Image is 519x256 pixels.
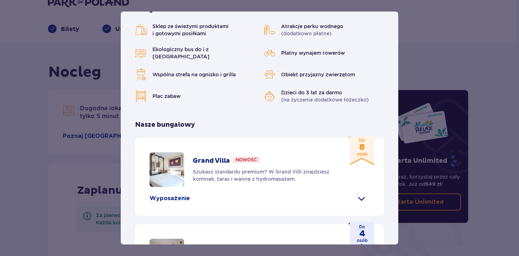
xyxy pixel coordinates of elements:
[264,24,275,36] img: slide icon
[264,69,275,80] img: animal icon
[357,230,368,237] strong: 4
[135,103,195,129] p: Nasze bungalowy
[135,47,147,59] img: bus icon
[236,157,257,163] p: Nowość
[357,137,368,157] p: Do osób
[281,89,369,103] p: (na życzenie dodatkowe łóżeczko)
[281,89,369,96] span: Dzieci do 3 lat za darmo
[152,93,181,100] span: Plac zabaw
[150,194,190,202] p: Wyposażenie
[281,71,355,78] span: Obiekt przyjazny zwierzętom
[357,224,368,244] p: Do osób
[193,243,261,252] p: Bungalow Rodzinny
[152,71,236,78] span: Wspólna strefa na ognisko i grilla
[357,144,368,151] strong: 8
[135,69,147,80] img: grill icon
[152,23,255,37] span: Sklep ze świeżymi produktami i gotowymi posiłkami
[135,24,147,36] img: shops icon
[281,23,343,37] p: (dodatkowo płatne)
[264,90,275,102] img: slide icon
[264,47,275,59] img: bicycle icon
[281,23,343,30] span: Atrakcje parku wodnego
[135,90,147,102] img: playground icon
[152,46,255,60] span: Ekologiczny bus do i z [GEOGRAPHIC_DATA]
[193,168,336,183] p: Szukasz standardu premium? W Grand Villi znajdziesz kominek, taras i wannę z hydromasażem.
[150,152,184,187] img: overview of beds in bungalow
[193,157,230,165] p: Grand Villa
[281,49,345,57] span: Płatny wynajem rowerów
